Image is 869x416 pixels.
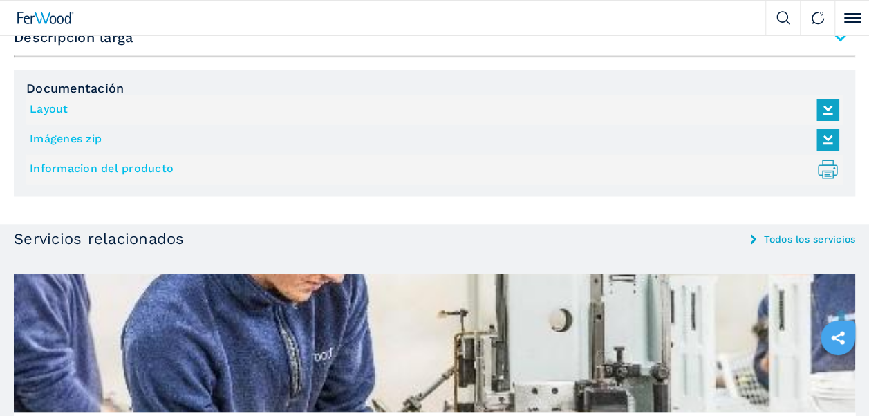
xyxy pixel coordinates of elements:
[30,128,832,151] a: Imágenes zip
[810,354,859,406] iframe: Chat
[30,158,832,180] a: Informacion del producto
[763,234,855,243] a: Todos los servicios
[17,12,74,24] img: Ferwood
[14,231,185,246] h3: Servicios relacionados
[30,98,832,121] a: Layout
[14,274,855,412] img: image
[821,321,855,355] a: sharethis
[834,1,869,35] button: Click to toggle menu
[811,11,825,25] img: Contact us
[26,82,843,95] span: Documentación
[14,25,855,50] span: Descripción larga
[776,11,790,25] img: Search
